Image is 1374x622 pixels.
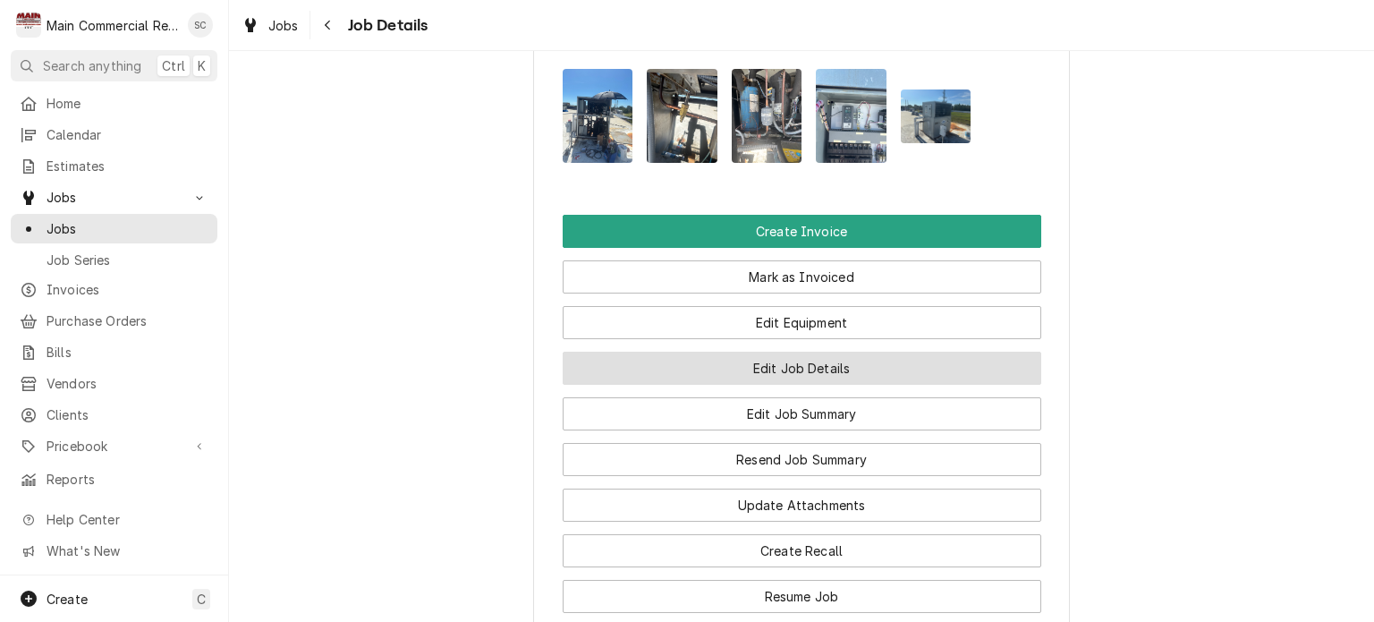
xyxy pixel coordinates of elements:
a: Home [11,89,217,118]
div: Button Group Row [563,248,1041,294]
a: Clients [11,400,217,430]
span: Job Series [47,251,208,269]
div: Button Group Row [563,339,1041,385]
img: urp7DCIhQoylGU39i3Bj [901,89,971,142]
a: Job Series [11,245,217,275]
div: Button Group Row [563,294,1041,339]
img: 80KhmxhjRA6agEkmO8D4 [732,69,802,163]
a: Invoices [11,275,217,304]
a: Purchase Orders [11,306,217,336]
button: Navigate back [314,11,343,39]
img: wFYKR3vrRvShSBp4wPlH [563,69,633,163]
div: Sharon Campbell's Avatar [188,13,213,38]
span: Jobs [47,219,208,238]
span: Create [47,592,88,607]
div: Button Group Row [563,215,1041,248]
div: Button Group Row [563,522,1041,567]
img: qPB9uJUTIqKaxVC1JwFN [647,69,717,163]
a: Go to Help Center [11,505,217,534]
span: Purchase Orders [47,311,208,330]
span: Vendors [47,374,208,393]
div: M [16,13,41,38]
span: Help Center [47,510,207,529]
span: Pricebook [47,437,182,456]
div: Button Group Row [563,430,1041,476]
span: Jobs [47,188,182,207]
span: Clients [47,405,208,424]
a: Reports [11,464,217,494]
span: K [198,56,206,75]
div: Main Commercial Refrigeration Service [47,16,178,35]
a: Bills [11,337,217,367]
button: Edit Job Summary [563,397,1041,430]
span: Invoices [47,280,208,299]
button: Edit Job Details [563,352,1041,385]
div: Button Group Row [563,476,1041,522]
button: Mark as Invoiced [563,260,1041,294]
button: Create Invoice [563,215,1041,248]
div: Attachments [563,38,1041,177]
a: Jobs [234,11,306,40]
div: SC [188,13,213,38]
a: Go to Pricebook [11,431,217,461]
span: Calendar [47,125,208,144]
div: Button Group Row [563,567,1041,613]
a: Calendar [11,120,217,149]
button: Edit Equipment [563,306,1041,339]
button: Resume Job [563,580,1041,613]
span: Bills [47,343,208,362]
span: Estimates [47,157,208,175]
span: Ctrl [162,56,185,75]
span: C [197,590,206,609]
img: NE31cqReWQAhgrzzTfSg [816,69,886,163]
a: Estimates [11,151,217,181]
a: Go to Jobs [11,183,217,212]
div: Main Commercial Refrigeration Service's Avatar [16,13,41,38]
button: Create Recall [563,534,1041,567]
button: Search anythingCtrlK [11,50,217,81]
span: What's New [47,541,207,560]
a: Jobs [11,214,217,243]
button: Update Attachments [563,489,1041,522]
a: Go to What's New [11,536,217,566]
button: Resend Job Summary [563,443,1041,476]
span: Home [47,94,208,113]
span: Attachments [563,55,1041,178]
div: Button Group Row [563,385,1041,430]
span: Jobs [268,16,299,35]
span: Search anything [43,56,141,75]
span: Reports [47,470,208,489]
a: Vendors [11,369,217,398]
span: Job Details [343,13,428,38]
